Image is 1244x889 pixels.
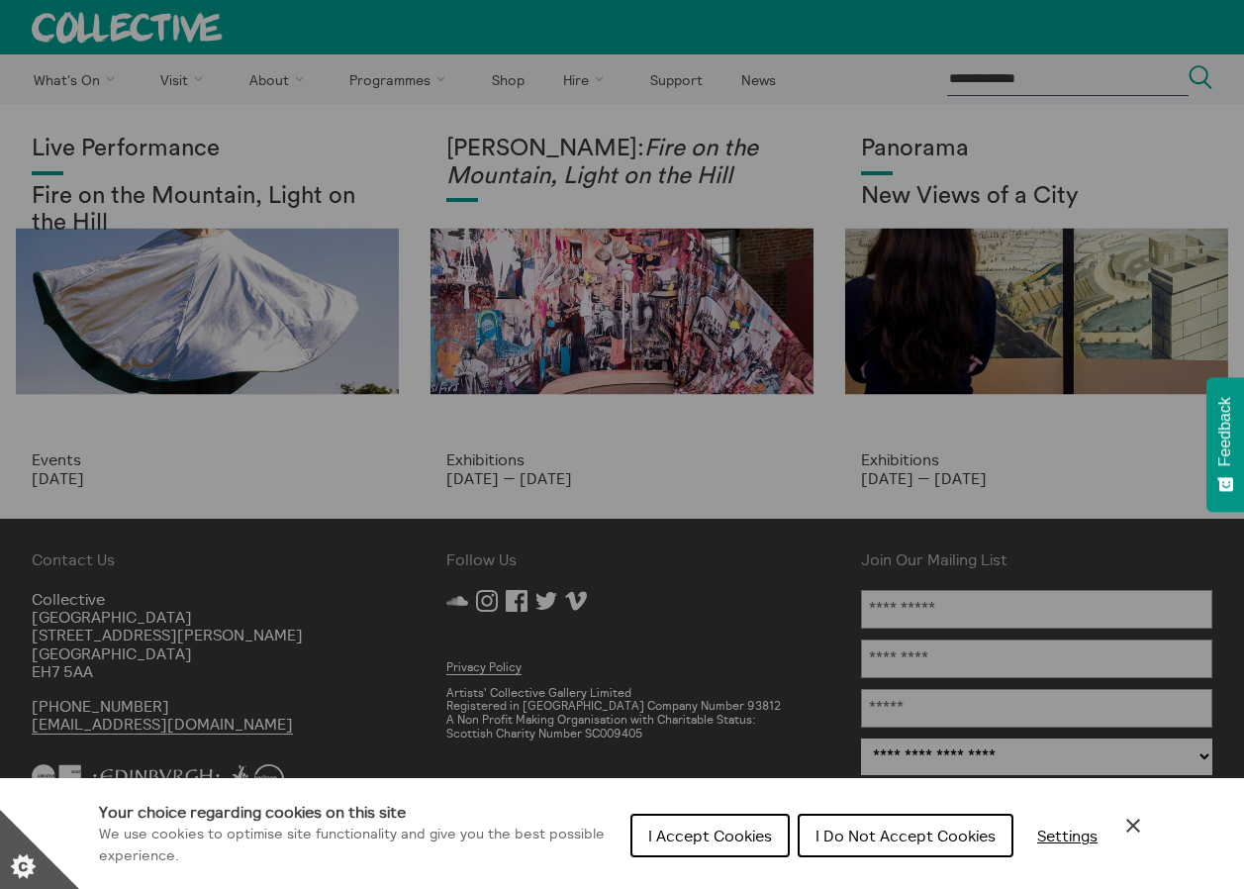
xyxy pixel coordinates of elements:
[648,826,772,845] span: I Accept Cookies
[1037,826,1098,845] span: Settings
[815,826,996,845] span: I Do Not Accept Cookies
[99,824,615,866] p: We use cookies to optimise site functionality and give you the best possible experience.
[1121,814,1145,838] button: Close Cookie Control
[798,814,1013,857] button: I Do Not Accept Cookies
[99,800,615,824] h1: Your choice regarding cookies on this site
[1021,816,1113,855] button: Settings
[1206,377,1244,512] button: Feedback - Show survey
[630,814,790,857] button: I Accept Cookies
[1216,397,1234,466] span: Feedback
